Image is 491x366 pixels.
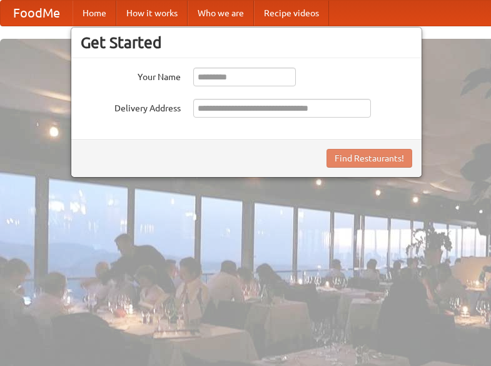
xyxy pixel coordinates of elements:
[188,1,254,26] a: Who we are
[1,1,73,26] a: FoodMe
[81,33,412,52] h3: Get Started
[81,99,181,114] label: Delivery Address
[326,149,412,168] button: Find Restaurants!
[254,1,329,26] a: Recipe videos
[73,1,116,26] a: Home
[81,68,181,83] label: Your Name
[116,1,188,26] a: How it works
